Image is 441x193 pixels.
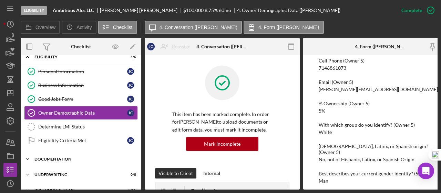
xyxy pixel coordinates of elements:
div: 0 / 8 [124,173,136,177]
div: Mark Incomplete [204,137,240,151]
div: No, not of Hispanic, Latinx, or Spanish Origin [319,157,414,162]
div: 4. Conversation ([PERSON_NAME]) [196,44,248,49]
a: Eligibility Criteria MetJC [24,134,138,147]
div: [PERSON_NAME] [PERSON_NAME] [100,8,183,13]
span: $100,000 [183,7,204,13]
div: Documentation [34,157,133,161]
div: Eligibility Criteria Met [38,138,127,143]
label: Overview [35,25,55,30]
button: Checklist [98,21,137,34]
div: 4. Form ([PERSON_NAME]) [355,44,407,49]
p: This item has been marked complete. In order for [PERSON_NAME] to upload documents or edit form d... [172,110,272,134]
div: Visible to Client [158,168,193,178]
label: 4. Form ([PERSON_NAME]) [258,25,319,30]
button: Visible to Client [155,168,196,178]
label: 4. Conversation ([PERSON_NAME]) [160,25,237,30]
div: J C [147,43,155,50]
div: Prefunding Items [34,188,119,192]
div: Good Jobs Form [38,96,127,102]
div: Owner Demographic Data [38,110,127,116]
div: J C [127,137,134,144]
button: 4. Conversation ([PERSON_NAME]) [145,21,242,34]
div: Personal Information [38,69,127,74]
div: Complete [401,3,422,17]
button: JCReassign [144,40,197,54]
img: one_i.png [432,151,439,158]
a: Business InformationJC [24,78,138,92]
div: Checklist [71,44,91,49]
div: 60 mo [219,8,231,13]
a: Good Jobs FormJC [24,92,138,106]
b: Ambitious Ales LLC [53,8,94,13]
div: 7146861073 [319,65,346,71]
div: 0 / 15 [124,188,136,192]
a: Owner Demographic DataJC [24,106,138,120]
label: Activity [76,25,92,30]
div: Man [319,178,328,184]
div: Eligibility [21,6,47,15]
button: Overview [21,21,60,34]
div: 4. Owner Demographic Data ([PERSON_NAME]) [237,8,340,13]
div: 5% [319,108,325,114]
button: Activity [62,21,96,34]
div: Reassign [172,40,191,54]
label: Checklist [113,25,133,30]
button: Complete [394,3,438,17]
div: 4 / 6 [124,55,136,59]
div: Underwriting [34,173,119,177]
a: Personal InformationJC [24,65,138,78]
button: Mark Incomplete [186,137,258,151]
div: Open Intercom Messenger [418,163,434,179]
div: 8.75 % [205,8,218,13]
div: J C [127,68,134,75]
div: White [319,129,332,135]
div: J C [127,109,134,116]
div: Determine LMI Status [38,124,137,129]
button: Internal [200,168,224,178]
div: [PERSON_NAME][EMAIL_ADDRESS][DOMAIN_NAME] [319,87,438,92]
div: Internal [203,168,220,178]
div: Eligibility [34,55,119,59]
a: Determine LMI Status [24,120,138,134]
button: 4. Form ([PERSON_NAME]) [244,21,324,34]
div: Business Information [38,83,127,88]
div: J C [127,96,134,103]
div: J C [127,82,134,89]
